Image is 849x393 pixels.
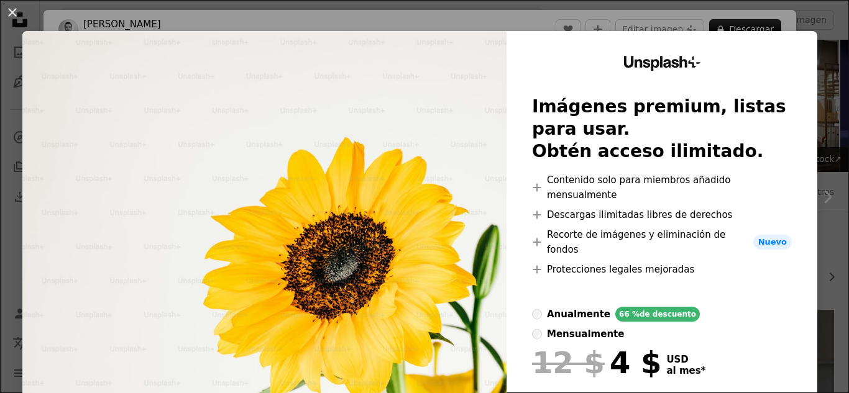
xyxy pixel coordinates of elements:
[532,173,792,202] li: Contenido solo para miembros añadido mensualmente
[532,329,542,339] input: mensualmente
[547,307,610,322] div: anualmente
[615,307,700,322] div: 66 % de descuento
[666,365,705,376] span: al mes *
[532,227,792,257] li: Recorte de imágenes y eliminación de fondos
[547,327,624,341] div: mensualmente
[532,262,792,277] li: Protecciones legales mejoradas
[532,346,661,379] div: 4 $
[753,235,792,250] span: Nuevo
[666,354,705,365] span: USD
[532,96,792,163] h2: Imágenes premium, listas para usar. Obtén acceso ilimitado.
[532,346,605,379] span: 12 $
[532,207,792,222] li: Descargas ilimitadas libres de derechos
[532,309,542,319] input: anualmente66 %de descuento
